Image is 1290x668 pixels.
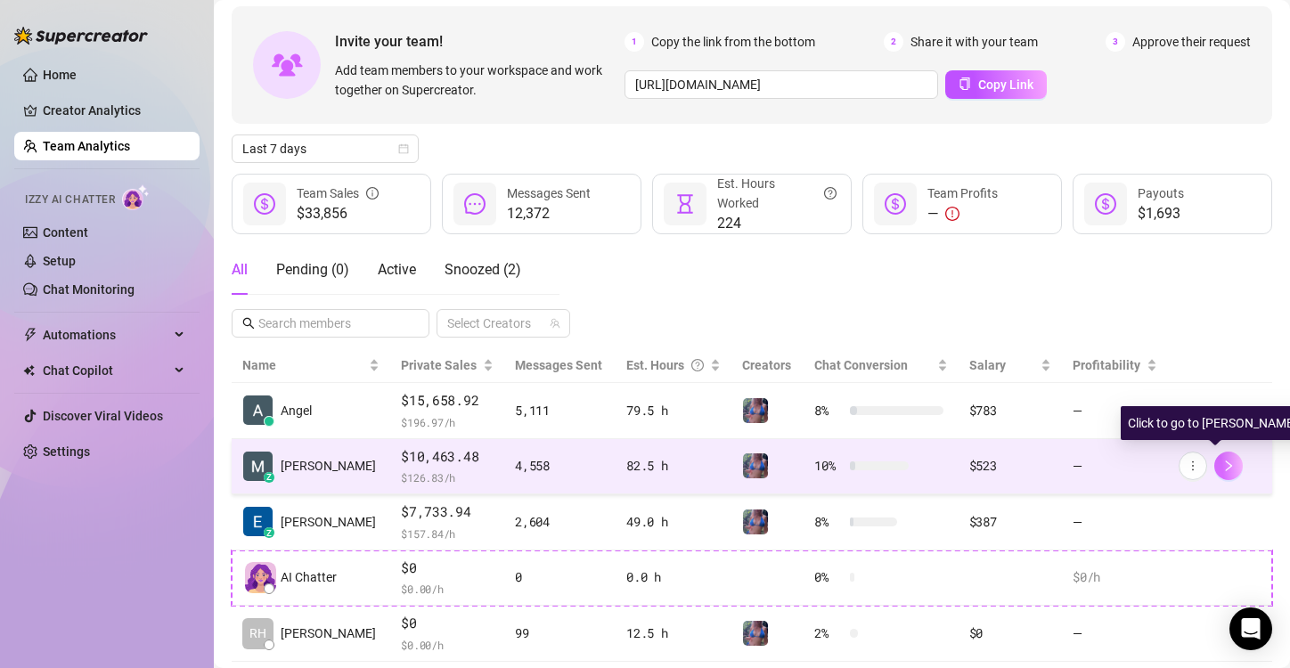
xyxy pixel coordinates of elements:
[232,348,390,383] th: Name
[1095,193,1116,215] span: dollar-circle
[43,225,88,240] a: Content
[43,321,169,349] span: Automations
[281,456,376,476] span: [PERSON_NAME]
[254,193,275,215] span: dollar-circle
[515,623,605,643] div: 99
[401,501,494,523] span: $7,733.94
[969,456,1052,476] div: $523
[401,558,494,579] span: $0
[243,452,273,481] img: Matt
[731,348,804,383] th: Creators
[23,364,35,377] img: Chat Copilot
[258,314,404,333] input: Search members
[1062,494,1168,550] td: —
[1138,203,1184,224] span: $1,693
[743,398,768,423] img: Jaylie
[281,567,337,587] span: AI Chatter
[515,567,605,587] div: 0
[814,358,908,372] span: Chat Conversion
[515,512,605,532] div: 2,604
[43,68,77,82] a: Home
[242,317,255,330] span: search
[335,61,617,100] span: Add team members to your workspace and work together on Supercreator.
[515,401,605,420] div: 5,111
[401,525,494,542] span: $ 157.84 /h
[1062,606,1168,662] td: —
[978,77,1033,92] span: Copy Link
[814,456,843,476] span: 10 %
[43,444,90,459] a: Settings
[626,623,721,643] div: 12.5 h
[626,456,721,476] div: 82.5 h
[401,580,494,598] span: $ 0.00 /h
[674,193,696,215] span: hourglass
[625,32,644,52] span: 1
[884,32,903,52] span: 2
[243,395,273,425] img: Angel
[945,70,1047,99] button: Copy Link
[1073,567,1157,587] div: $0 /h
[814,567,843,587] span: 0 %
[717,174,837,213] div: Est. Hours Worked
[464,193,486,215] span: message
[1138,186,1184,200] span: Payouts
[969,512,1052,532] div: $387
[959,77,971,90] span: copy
[297,183,379,203] div: Team Sales
[232,259,248,281] div: All
[1073,358,1140,372] span: Profitability
[245,562,276,593] img: izzy-ai-chatter-avatar-DDCN_rTZ.svg
[885,193,906,215] span: dollar-circle
[281,512,376,532] span: [PERSON_NAME]
[401,446,494,468] span: $10,463.48
[401,613,494,634] span: $0
[927,203,998,224] div: —
[1229,607,1272,650] div: Open Intercom Messenger
[507,203,591,224] span: 12,372
[276,259,349,281] div: Pending ( 0 )
[122,184,150,210] img: AI Chatter
[43,96,185,125] a: Creator Analytics
[814,512,843,532] span: 8 %
[1062,439,1168,495] td: —
[25,191,115,208] span: Izzy AI Chatter
[43,356,169,385] span: Chat Copilot
[264,472,274,483] div: z
[401,358,477,372] span: Private Sales
[969,358,1006,372] span: Salary
[691,355,704,375] span: question-circle
[910,32,1038,52] span: Share it with your team
[401,636,494,654] span: $ 0.00 /h
[249,623,266,643] span: RH
[626,567,721,587] div: 0.0 h
[43,139,130,153] a: Team Analytics
[1106,32,1125,52] span: 3
[824,174,837,213] span: question-circle
[626,512,721,532] div: 49.0 h
[398,143,409,154] span: calendar
[651,32,815,52] span: Copy the link from the bottom
[401,390,494,411] span: $15,658.92
[281,623,376,643] span: [PERSON_NAME]
[445,261,521,278] span: Snoozed ( 2 )
[945,207,959,221] span: exclamation-circle
[1222,460,1235,472] span: right
[743,621,768,646] img: Jaylie
[1062,383,1168,439] td: —
[626,401,721,420] div: 79.5 h
[242,135,408,162] span: Last 7 days
[242,355,365,375] span: Name
[401,468,494,486] span: $ 126.83 /h
[743,453,768,478] img: Jaylie
[43,282,135,297] a: Chat Monitoring
[927,186,998,200] span: Team Profits
[401,413,494,431] span: $ 196.97 /h
[378,261,416,278] span: Active
[626,355,706,375] div: Est. Hours
[297,203,379,224] span: $33,856
[717,213,837,234] span: 224
[515,358,602,372] span: Messages Sent
[281,401,312,420] span: Angel
[969,623,1052,643] div: $0
[243,507,273,536] img: Eunice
